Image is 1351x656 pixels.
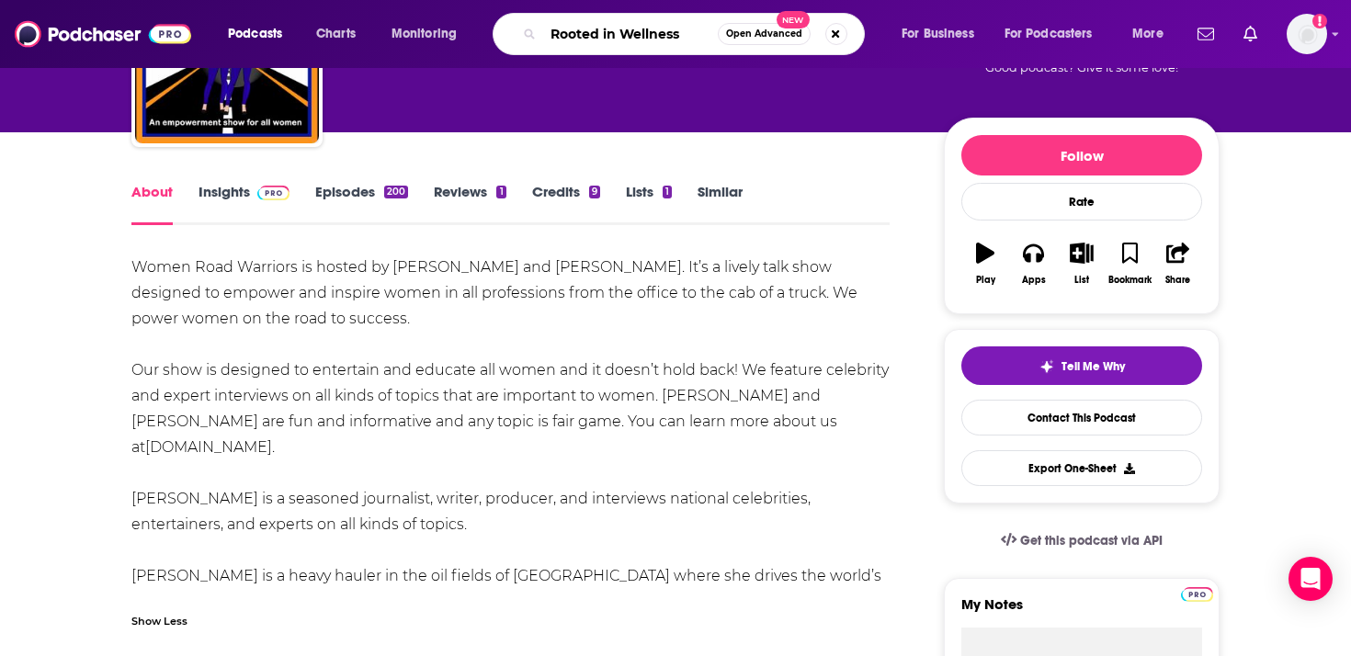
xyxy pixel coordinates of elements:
a: InsightsPodchaser Pro [199,183,289,225]
div: 200 [384,186,408,198]
button: Apps [1009,231,1057,297]
div: Rate [961,183,1202,221]
div: Open Intercom Messenger [1289,557,1333,601]
div: List [1074,275,1089,286]
a: Charts [304,19,367,49]
button: open menu [215,19,306,49]
span: Open Advanced [726,29,802,39]
span: For Business [902,21,974,47]
div: 1 [663,186,672,198]
button: Export One-Sheet [961,450,1202,486]
button: Play [961,231,1009,297]
span: For Podcasters [1005,21,1093,47]
button: open menu [993,19,1119,49]
button: open menu [379,19,481,49]
div: Play [976,275,995,286]
a: Episodes200 [315,183,408,225]
button: open menu [889,19,997,49]
button: List [1058,231,1106,297]
a: Reviews1 [434,183,505,225]
label: My Notes [961,595,1202,628]
button: Share [1154,231,1202,297]
a: Show notifications dropdown [1236,18,1265,50]
span: Get this podcast via API [1020,533,1163,549]
img: Podchaser - Follow, Share and Rate Podcasts [15,17,191,51]
div: Search podcasts, credits, & more... [510,13,882,55]
a: Credits9 [532,183,600,225]
div: Apps [1022,275,1046,286]
div: Bookmark [1108,275,1152,286]
div: Share [1165,275,1190,286]
a: Pro website [1181,584,1213,602]
img: Podchaser Pro [1181,587,1213,602]
img: tell me why sparkle [1039,359,1054,374]
button: Bookmark [1106,231,1153,297]
button: Open AdvancedNew [718,23,811,45]
a: Lists1 [626,183,672,225]
span: Monitoring [392,21,457,47]
div: 1 [496,186,505,198]
button: open menu [1119,19,1186,49]
div: Women Road Warriors is hosted by [PERSON_NAME] and [PERSON_NAME]. It’s a lively talk show designe... [131,254,890,615]
button: tell me why sparkleTell Me Why [961,346,1202,385]
button: Follow [961,135,1202,175]
a: Similar [698,183,743,225]
input: Search podcasts, credits, & more... [543,19,718,49]
span: More [1132,21,1164,47]
a: Show notifications dropdown [1190,18,1221,50]
span: New [777,11,810,28]
a: Contact This Podcast [961,400,1202,435]
a: About [131,183,173,225]
div: 9 [589,186,600,198]
a: Get this podcast via API [986,518,1177,563]
a: [DOMAIN_NAME] [145,438,272,456]
span: Logged in as autumncomm [1287,14,1327,54]
button: Show profile menu [1287,14,1327,54]
span: Podcasts [228,21,282,47]
img: Podchaser Pro [257,186,289,200]
span: Tell Me Why [1061,359,1125,374]
img: User Profile [1287,14,1327,54]
span: Charts [316,21,356,47]
svg: Add a profile image [1312,14,1327,28]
